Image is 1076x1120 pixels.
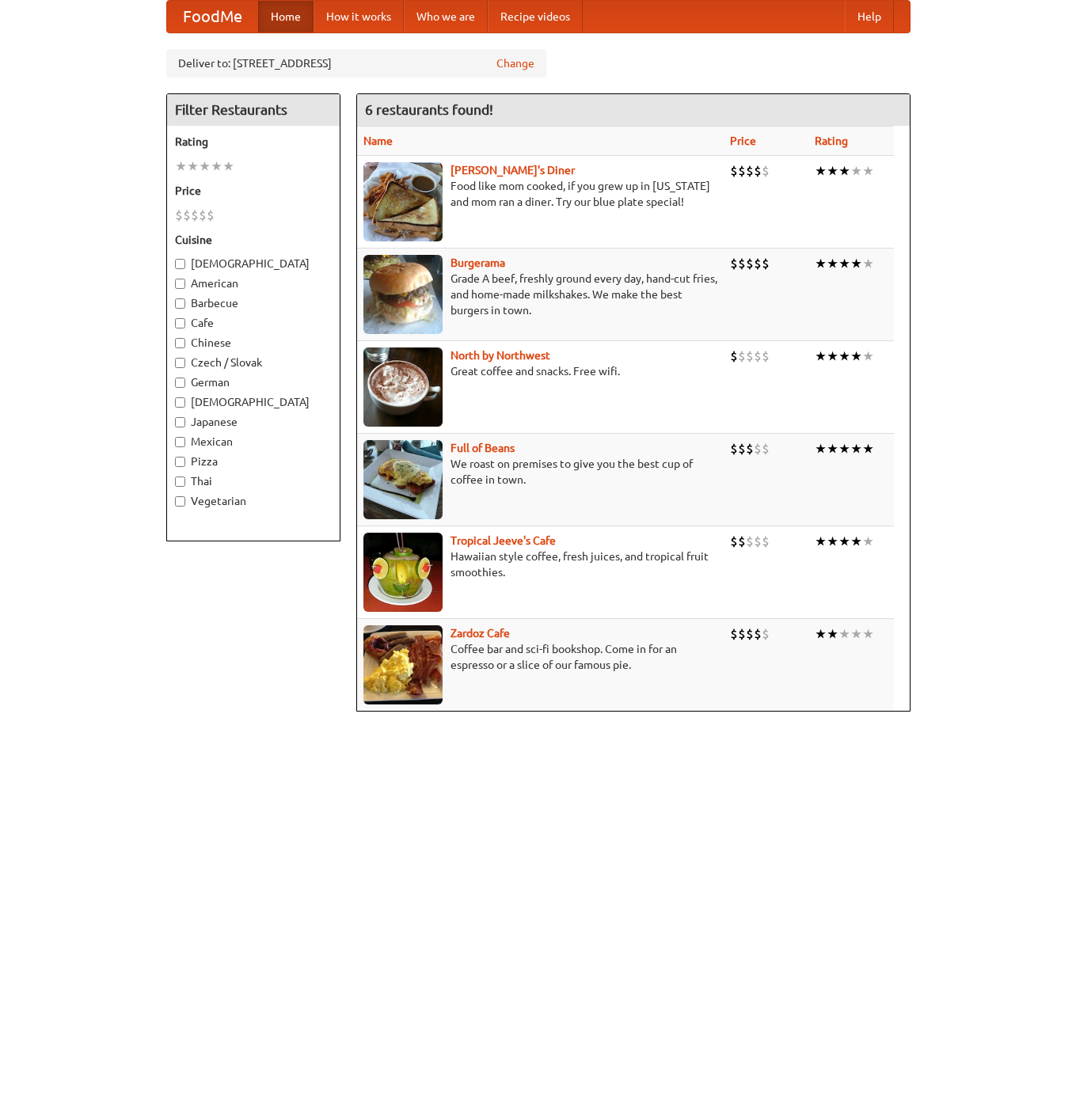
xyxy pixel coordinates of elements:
[175,158,187,175] li: ★
[738,162,746,180] li: $
[175,476,185,487] input: Thai
[738,440,746,457] li: $
[838,533,850,550] li: ★
[363,162,443,241] img: sallys.jpg
[175,183,332,199] h5: Price
[862,625,874,643] li: ★
[363,363,717,379] p: Great coffee and snacks. Free wifi.
[211,158,222,175] li: ★
[730,440,738,457] li: $
[850,162,862,180] li: ★
[175,394,332,410] label: [DEMOGRAPHIC_DATA]
[754,625,762,643] li: $
[363,347,443,427] img: north.jpg
[175,417,185,427] input: Japanese
[762,255,770,272] li: $
[730,162,738,180] li: $
[175,414,332,430] label: Japanese
[845,1,894,32] a: Help
[738,625,746,643] li: $
[815,625,827,643] li: ★
[363,549,717,580] p: Hawaiian style coffee, fresh juices, and tropical fruit smoothies.
[451,256,505,269] a: Burgerama
[815,135,848,147] a: Rating
[175,454,332,469] label: Pizza
[175,275,332,291] label: American
[738,347,746,365] li: $
[746,162,754,180] li: $
[175,457,185,467] input: Pizza
[815,255,827,272] li: ★
[199,158,211,175] li: ★
[175,397,185,408] input: [DEMOGRAPHIC_DATA]
[175,335,332,351] label: Chinese
[746,347,754,365] li: $
[363,440,443,519] img: beans.jpg
[746,440,754,457] li: $
[175,374,332,390] label: German
[451,164,575,177] a: [PERSON_NAME]'s Diner
[175,298,185,309] input: Barbecue
[827,625,838,643] li: ★
[730,135,756,147] a: Price
[451,349,550,362] b: North by Northwest
[738,255,746,272] li: $
[762,347,770,365] li: $
[488,1,583,32] a: Recipe videos
[314,1,404,32] a: How it works
[175,134,332,150] h5: Rating
[838,347,850,365] li: ★
[827,440,838,457] li: ★
[862,440,874,457] li: ★
[175,473,332,489] label: Thai
[815,533,827,550] li: ★
[730,625,738,643] li: $
[730,347,738,365] li: $
[191,207,199,224] li: $
[167,94,340,126] h4: Filter Restaurants
[496,55,534,71] a: Change
[451,627,510,640] a: Zardoz Cafe
[862,162,874,180] li: ★
[838,255,850,272] li: ★
[451,442,515,454] a: Full of Beans
[365,102,493,117] ng-pluralize: 6 restaurants found!
[175,496,185,507] input: Vegetarian
[175,295,332,311] label: Barbecue
[451,534,556,547] b: Tropical Jeeve's Cafe
[762,440,770,457] li: $
[175,318,185,328] input: Cafe
[175,434,332,450] label: Mexican
[815,162,827,180] li: ★
[838,162,850,180] li: ★
[175,338,185,348] input: Chinese
[167,1,258,32] a: FoodMe
[827,347,838,365] li: ★
[175,437,185,447] input: Mexican
[175,232,332,248] h5: Cuisine
[838,440,850,457] li: ★
[850,533,862,550] li: ★
[363,178,717,210] p: Food like mom cooked, if you grew up in [US_STATE] and mom ran a diner. Try our blue plate special!
[199,207,207,224] li: $
[754,440,762,457] li: $
[850,440,862,457] li: ★
[827,255,838,272] li: ★
[175,378,185,388] input: German
[754,347,762,365] li: $
[862,533,874,550] li: ★
[838,625,850,643] li: ★
[850,347,862,365] li: ★
[175,207,183,224] li: $
[363,255,443,334] img: burgerama.jpg
[850,255,862,272] li: ★
[363,625,443,704] img: zardoz.jpg
[175,493,332,509] label: Vegetarian
[363,271,717,318] p: Grade A beef, freshly ground every day, hand-cut fries, and home-made milkshakes. We make the bes...
[862,347,874,365] li: ★
[754,162,762,180] li: $
[862,255,874,272] li: ★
